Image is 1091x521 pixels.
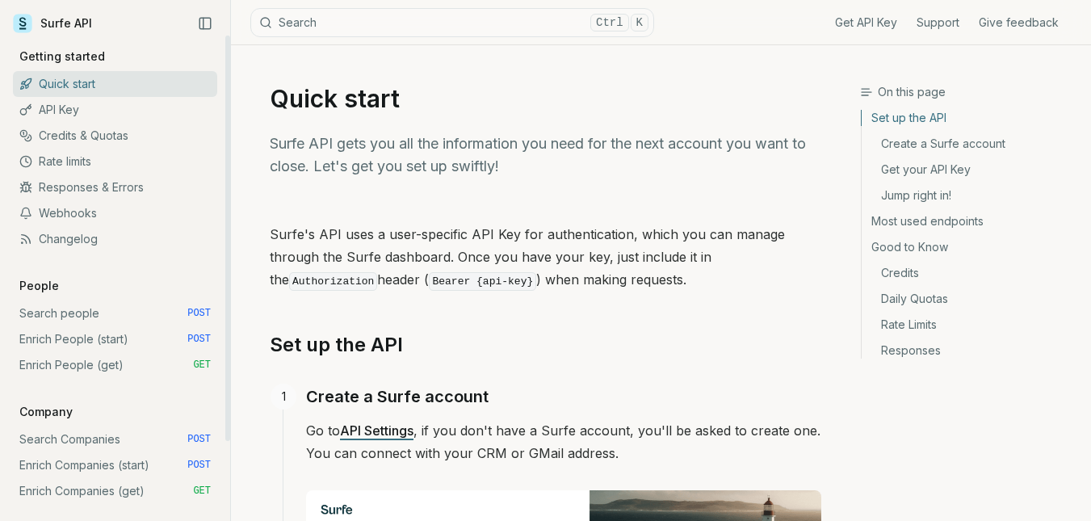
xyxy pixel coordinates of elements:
[862,286,1078,312] a: Daily Quotas
[862,183,1078,208] a: Jump right in!
[193,359,211,372] span: GET
[270,332,403,358] a: Set up the API
[979,15,1059,31] a: Give feedback
[13,326,217,352] a: Enrich People (start) POST
[270,223,821,293] p: Surfe's API uses a user-specific API Key for authentication, which you can manage through the Sur...
[13,452,217,478] a: Enrich Companies (start) POST
[862,338,1078,359] a: Responses
[862,131,1078,157] a: Create a Surfe account
[187,433,211,446] span: POST
[306,384,489,410] a: Create a Surfe account
[13,174,217,200] a: Responses & Errors
[187,333,211,346] span: POST
[13,149,217,174] a: Rate limits
[862,208,1078,234] a: Most used endpoints
[306,419,821,464] p: Go to , if you don't have a Surfe account, you'll be asked to create one. You can connect with yo...
[270,84,821,113] h1: Quick start
[13,71,217,97] a: Quick start
[270,132,821,178] p: Surfe API gets you all the information you need for the next account you want to close. Let's get...
[340,422,413,439] a: API Settings
[13,123,217,149] a: Credits & Quotas
[187,307,211,320] span: POST
[631,14,648,32] kbd: K
[193,485,211,498] span: GET
[13,11,92,36] a: Surfe API
[13,300,217,326] a: Search people POST
[835,15,897,31] a: Get API Key
[289,272,377,291] code: Authorization
[860,84,1078,100] h3: On this page
[13,200,217,226] a: Webhooks
[13,97,217,123] a: API Key
[13,226,217,252] a: Changelog
[917,15,959,31] a: Support
[13,478,217,504] a: Enrich Companies (get) GET
[862,260,1078,286] a: Credits
[862,110,1078,131] a: Set up the API
[13,352,217,378] a: Enrich People (get) GET
[862,157,1078,183] a: Get your API Key
[187,459,211,472] span: POST
[429,272,536,291] code: Bearer {api-key}
[13,48,111,65] p: Getting started
[862,312,1078,338] a: Rate Limits
[13,404,79,420] p: Company
[590,14,629,32] kbd: Ctrl
[193,11,217,36] button: Collapse Sidebar
[13,278,65,294] p: People
[862,234,1078,260] a: Good to Know
[250,8,654,37] button: SearchCtrlK
[13,426,217,452] a: Search Companies POST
